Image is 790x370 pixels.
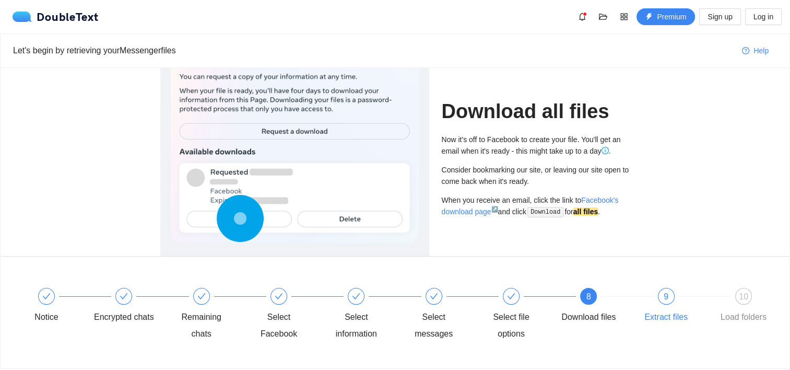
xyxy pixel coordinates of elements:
[644,309,688,326] div: Extract files
[753,11,773,22] span: Log in
[481,309,541,342] div: Select file options
[249,309,309,342] div: Select Facebook
[742,47,749,55] span: question-circle
[616,8,632,25] button: appstore
[171,288,249,342] div: Remaining chats
[275,292,283,300] span: check
[13,44,734,57] div: Let's begin by retrieving your Messenger files
[404,288,481,342] div: Select messages
[13,11,99,22] a: logoDoubleText
[171,309,232,342] div: Remaining chats
[527,207,563,217] code: Download
[574,8,591,25] button: bell
[34,309,58,326] div: Notice
[561,309,616,326] div: Download files
[636,8,695,25] button: thunderboltPremium
[404,309,464,342] div: Select messages
[481,288,558,342] div: Select file options
[197,292,206,300] span: check
[326,309,386,342] div: Select information
[491,206,498,212] sup: ↗
[16,288,93,326] div: Notice
[94,309,154,326] div: Encrypted chats
[442,164,630,187] div: Consider bookmarking our site, or leaving our site open to come back when it's ready.
[442,194,630,218] div: When you receive an email, click the link to and click for .
[430,292,438,300] span: check
[602,147,609,154] span: info-circle
[713,288,774,326] div: 10Load folders
[352,292,360,300] span: check
[507,292,515,300] span: check
[721,309,767,326] div: Load folders
[753,45,769,56] span: Help
[699,8,740,25] button: Sign up
[93,288,171,326] div: Encrypted chats
[558,288,635,326] div: 8Download files
[708,11,732,22] span: Sign up
[595,13,611,21] span: folder-open
[739,292,748,301] span: 10
[442,196,619,216] a: Facebook's download page↗
[586,292,591,301] span: 8
[636,288,713,326] div: 9Extract files
[13,11,99,22] div: DoubleText
[616,13,632,21] span: appstore
[645,13,653,21] span: thunderbolt
[574,13,590,21] span: bell
[42,292,51,300] span: check
[657,11,686,22] span: Premium
[249,288,326,342] div: Select Facebook
[745,8,782,25] button: Log in
[573,207,598,216] strong: all files
[120,292,128,300] span: check
[664,292,668,301] span: 9
[326,288,403,342] div: Select information
[442,134,630,157] div: Now it's off to Facebook to create your file. You'll get an email when it's ready - this might ta...
[734,42,777,59] button: question-circleHelp
[442,99,630,124] h1: Download all files
[13,11,37,22] img: logo
[595,8,611,25] button: folder-open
